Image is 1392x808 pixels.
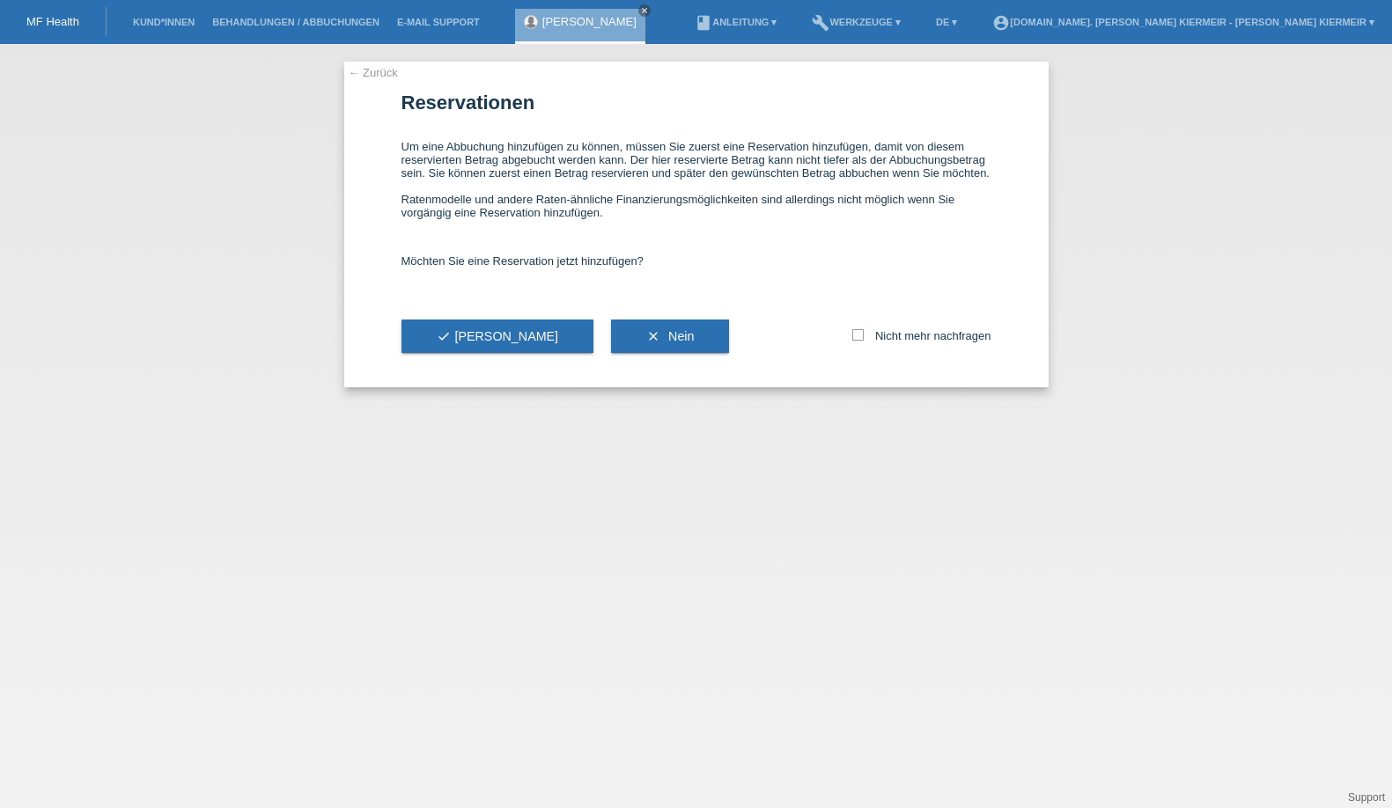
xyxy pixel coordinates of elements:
a: MF Health [26,15,79,28]
a: close [638,4,651,17]
button: clear Nein [611,320,729,353]
h1: Reservationen [401,92,991,114]
a: E-Mail Support [388,17,489,27]
span: [PERSON_NAME] [437,329,559,343]
a: [PERSON_NAME] [542,15,637,28]
a: Behandlungen / Abbuchungen [203,17,388,27]
a: ← Zurück [349,66,398,79]
i: check [437,329,451,343]
a: DE ▾ [927,17,966,27]
i: close [640,6,649,15]
a: account_circle[DOMAIN_NAME]. [PERSON_NAME] Kiermeir - [PERSON_NAME] Kiermeir ▾ [983,17,1383,27]
div: Um eine Abbuchung hinzufügen zu können, müssen Sie zuerst eine Reservation hinzufügen, damit von ... [401,122,991,237]
a: Support [1348,791,1385,804]
i: book [695,14,712,32]
i: build [812,14,829,32]
div: Möchten Sie eine Reservation jetzt hinzufügen? [401,237,991,285]
span: Nein [668,329,694,343]
a: bookAnleitung ▾ [686,17,785,27]
label: Nicht mehr nachfragen [852,329,991,342]
i: clear [646,329,660,343]
a: buildWerkzeuge ▾ [803,17,910,27]
button: check[PERSON_NAME] [401,320,594,353]
i: account_circle [992,14,1010,32]
a: Kund*innen [124,17,203,27]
